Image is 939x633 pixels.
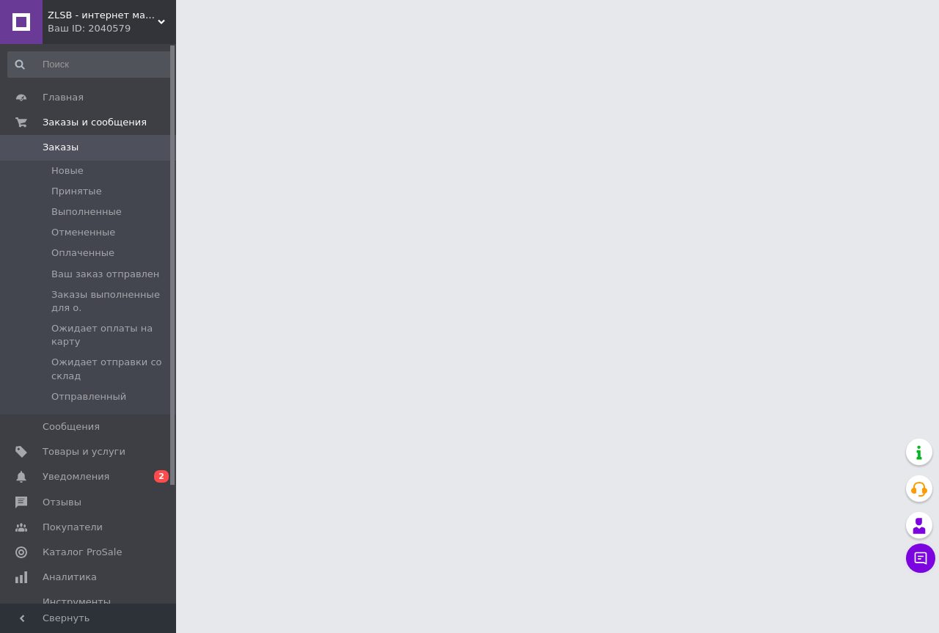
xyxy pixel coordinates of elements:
[48,9,158,22] span: ZLSB - интернет магазин Ювелирный Дом
[51,288,172,315] span: Заказы выполненные для о.
[51,390,126,403] span: Отправленный
[51,164,84,178] span: Новые
[43,496,81,509] span: Отзывы
[51,185,102,198] span: Принятые
[43,571,97,584] span: Аналитика
[43,470,109,483] span: Уведомления
[43,445,125,458] span: Товары и услуги
[43,91,84,104] span: Главная
[51,322,172,348] span: Ожидает оплаты на карту
[48,22,176,35] div: Ваш ID: 2040579
[7,51,173,78] input: Поиск
[51,226,115,239] span: Отмененные
[51,356,172,382] span: Ожидает отправки со склад
[51,268,159,281] span: Ваш заказ отправлен
[43,141,78,154] span: Заказы
[43,521,103,534] span: Покупатели
[51,246,114,260] span: Оплаченные
[43,420,100,433] span: Сообщения
[43,546,122,559] span: Каталог ProSale
[51,205,122,219] span: Выполненные
[154,470,169,483] span: 2
[43,116,147,129] span: Заказы и сообщения
[906,544,935,573] button: Чат с покупателем
[43,596,136,622] span: Инструменты вебмастера и SEO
